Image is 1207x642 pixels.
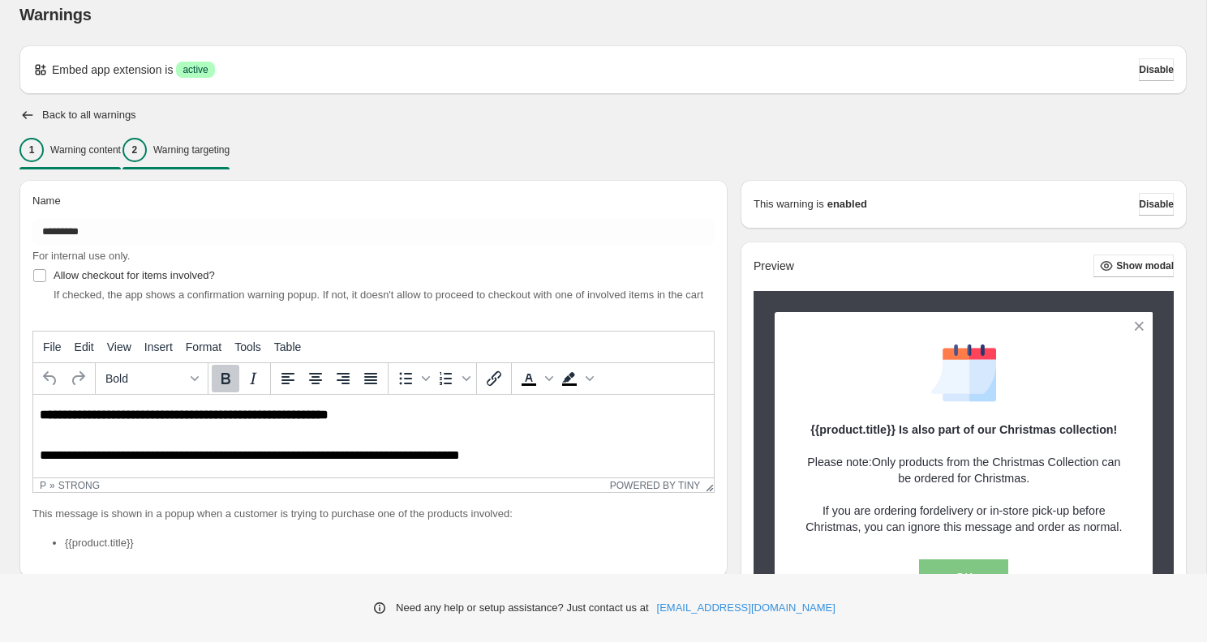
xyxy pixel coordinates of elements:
button: Align left [274,365,302,392]
a: [EMAIL_ADDRESS][DOMAIN_NAME] [657,600,835,616]
p: Warning targeting [153,143,230,156]
button: Italic [239,365,267,392]
span: active [183,63,208,76]
span: Edit [75,340,94,353]
div: 1 [19,138,44,162]
button: Formats [99,365,204,392]
button: Undo [37,365,64,392]
h2: Back to all warnings [42,109,136,122]
button: Insert/edit link [480,365,508,392]
button: Show modal [1093,255,1174,277]
span: Disable [1139,63,1174,76]
span: Only products from the Christmas Collection can be ordered for Christmas. [872,456,1121,485]
span: For internal use only. [32,250,130,262]
span: delivery or in-store pick-up before Christmas [805,504,1106,533]
body: Rich Text Area. Press ALT-0 for help. [6,13,674,108]
div: Resize [700,478,714,492]
span: Table [274,340,301,353]
button: 1Warning content [19,133,121,167]
span: Insert [144,340,173,353]
button: Disable [1139,193,1174,216]
strong: {{product.title}} Is also part of our Christmas collection! [810,423,1117,436]
span: Disable [1139,198,1174,211]
div: 2 [122,138,147,162]
span: Show modal [1116,259,1174,272]
a: Powered by Tiny [610,480,701,491]
div: Background color [556,365,596,392]
span: Bold [105,372,185,385]
span: Format [186,340,221,353]
button: OK [919,559,1008,595]
div: Text color [515,365,556,392]
div: p [40,480,46,491]
button: 2Warning targeting [122,133,230,167]
span: Name [32,195,61,207]
span: File [43,340,62,353]
span: , you can ignore this message and order as normal. [858,520,1123,533]
button: Bold [212,365,239,392]
span: Warnings [19,6,92,24]
span: If you are ordering for [823,504,934,517]
div: Bullet list [392,365,432,392]
button: Redo [64,365,92,392]
iframe: Rich Text Area [33,395,714,477]
span: If checked, the app shows a confirmation warning popup. If not, it doesn't allow to proceed to ch... [54,289,703,301]
li: {{product.title}} [65,535,715,551]
p: Warning content [50,143,121,156]
button: Align right [329,365,357,392]
strong: enabled [827,196,867,212]
button: Disable [1139,58,1174,81]
div: strong [58,480,100,491]
span: Allow checkout for items involved? [54,269,215,281]
span: Please note: [807,456,872,469]
h2: Preview [754,259,794,273]
span: Tools [234,340,261,353]
button: Justify [357,365,384,392]
p: Embed app extension is [52,62,173,78]
p: This message is shown in a popup when a customer is trying to purchase one of the products involved: [32,506,715,522]
span: View [107,340,131,353]
div: Numbered list [432,365,473,392]
div: » [49,480,55,491]
button: Align center [302,365,329,392]
p: This warning is [754,196,824,212]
